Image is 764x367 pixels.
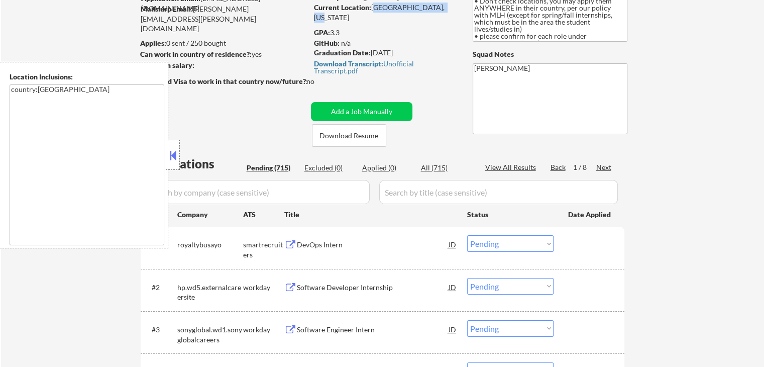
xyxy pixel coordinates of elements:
[467,205,554,223] div: Status
[140,50,252,58] strong: Can work in country of residence?:
[362,163,412,173] div: Applied (0)
[573,162,596,172] div: 1 / 8
[314,28,330,37] strong: GPA:
[243,283,284,293] div: workday
[314,3,456,22] div: [GEOGRAPHIC_DATA], [US_STATE]
[314,28,458,38] div: 3.3
[177,240,243,250] div: royaltybusayo
[304,163,355,173] div: Excluded (0)
[421,163,471,173] div: All (715)
[141,5,193,13] strong: Mailslurp Email:
[243,325,284,335] div: workday
[140,38,307,48] div: 0 sent / 250 bought
[379,180,618,204] input: Search by title (case sensitive)
[314,39,340,47] strong: GitHub:
[297,283,449,293] div: Software Developer Internship
[144,158,243,170] div: Applications
[284,210,458,220] div: Title
[297,240,449,250] div: DevOps Intern
[314,60,454,74] a: Download Transcript:Unofficial Transcript.pdf
[448,235,458,253] div: JD
[10,72,164,82] div: Location Inclusions:
[314,59,383,68] strong: Download Transcript:
[140,39,166,47] strong: Applies:
[152,283,169,293] div: #2
[314,48,371,57] strong: Graduation Date:
[306,76,335,86] div: no
[177,210,243,220] div: Company
[551,162,567,172] div: Back
[312,124,386,147] button: Download Resume
[144,180,370,204] input: Search by company (case sensitive)
[141,77,308,85] strong: Will need Visa to work in that country now/future?:
[177,325,243,344] div: sonyglobal.wd1.sonyglobalcareers
[247,163,297,173] div: Pending (715)
[152,325,169,335] div: #3
[177,283,243,302] div: hp.wd5.externalcareersite
[596,162,612,172] div: Next
[448,278,458,296] div: JD
[141,4,307,34] div: [PERSON_NAME][EMAIL_ADDRESS][PERSON_NAME][DOMAIN_NAME]
[297,325,449,335] div: Software Engineer Intern
[448,320,458,338] div: JD
[485,162,539,172] div: View All Results
[473,49,627,59] div: Squad Notes
[243,240,284,259] div: smartrecruiters
[341,39,351,47] a: n/a
[314,60,454,74] div: Unofficial Transcript.pdf
[243,210,284,220] div: ATS
[314,48,456,58] div: [DATE]
[314,3,371,12] strong: Current Location:
[140,49,304,59] div: yes
[311,102,412,121] button: Add a Job Manually
[140,61,194,69] strong: Minimum salary:
[568,210,612,220] div: Date Applied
